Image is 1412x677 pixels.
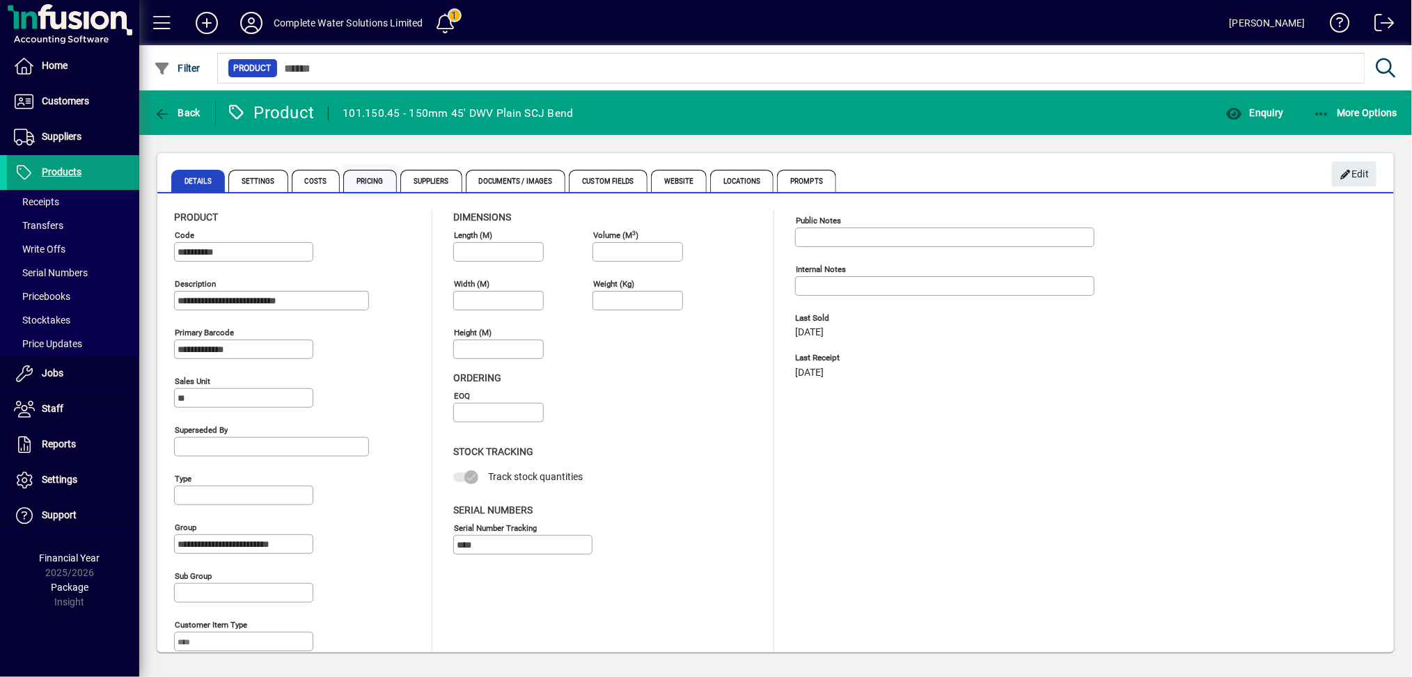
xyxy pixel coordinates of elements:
a: Logout [1364,3,1395,48]
a: Receipts [7,190,139,214]
mat-label: Superseded by [175,425,228,435]
span: Receipts [14,196,59,207]
span: Settings [42,474,77,485]
span: Staff [42,403,63,414]
span: Serial Numbers [14,267,88,278]
mat-label: EOQ [454,391,470,401]
span: Jobs [42,367,63,379]
span: [DATE] [795,367,824,379]
mat-label: Sales unit [175,376,210,386]
a: Stocktakes [7,308,139,332]
span: Back [154,107,201,118]
span: Locations [710,170,774,192]
span: Track stock quantities [488,471,583,482]
span: Home [42,60,68,71]
span: Last Receipt [795,353,1004,363]
mat-label: Internal Notes [796,264,846,274]
span: Custom Fields [569,170,647,192]
div: 101.150.45 - 150mm 45' DWV Plain SCJ Bend [343,102,573,125]
button: Filter [150,56,204,81]
span: Reports [42,438,76,449]
span: Pricebooks [14,291,70,302]
mat-label: Customer Item Type [175,620,247,630]
a: Pricebooks [7,285,139,308]
div: [PERSON_NAME] [1230,12,1305,34]
span: Costs [292,170,340,192]
button: Add [185,10,229,35]
a: Customers [7,84,139,119]
a: Transfers [7,214,139,237]
mat-label: Length (m) [454,230,492,240]
span: Write Offs [14,244,65,255]
span: Transfers [14,220,63,231]
span: Pricing [343,170,397,192]
a: Knowledge Base [1319,3,1350,48]
span: Filter [154,63,201,74]
span: Last Sold [795,314,1004,323]
span: Documents / Images [466,170,566,192]
app-page-header-button: Back [139,100,216,125]
a: Suppliers [7,120,139,154]
button: Profile [229,10,274,35]
span: Support [42,509,77,520]
span: Stock Tracking [453,446,533,457]
mat-label: Primary barcode [175,328,234,337]
span: Enquiry [1225,107,1283,118]
span: Product [234,61,272,75]
span: Customers [42,95,89,106]
mat-label: Width (m) [454,279,489,289]
a: Serial Numbers [7,261,139,285]
a: Jobs [7,356,139,391]
span: Website [651,170,707,192]
span: Stocktakes [14,314,70,326]
mat-label: Public Notes [796,216,841,225]
a: Staff [7,392,139,427]
span: Suppliers [42,131,81,142]
a: Settings [7,463,139,497]
mat-label: Sub group [175,571,212,581]
mat-label: Height (m) [454,328,492,337]
a: Support [7,498,139,533]
span: Package [51,582,88,593]
span: Price Updates [14,338,82,349]
a: Write Offs [7,237,139,261]
mat-label: Type [175,474,191,484]
a: Reports [7,427,139,462]
sup: 3 [632,229,636,236]
span: Edit [1340,163,1370,186]
span: Dimensions [453,212,511,223]
mat-label: Description [175,279,216,289]
span: Details [171,170,225,192]
span: Serial Numbers [453,504,533,516]
button: Edit [1332,161,1376,186]
a: Home [7,49,139,83]
span: [DATE] [795,327,824,338]
div: Complete Water Solutions Limited [274,12,423,34]
button: More Options [1310,100,1402,125]
span: Suppliers [400,170,462,192]
mat-label: Serial Number tracking [454,523,537,532]
div: Product [226,102,315,124]
span: Ordering [453,372,501,383]
span: Prompts [777,170,836,192]
span: Financial Year [40,552,100,564]
button: Enquiry [1222,100,1287,125]
span: Settings [228,170,288,192]
mat-label: Volume (m ) [593,230,638,240]
mat-label: Weight (Kg) [593,279,634,289]
span: More Options [1313,107,1398,118]
mat-label: Group [175,523,196,532]
span: Products [42,166,81,177]
button: Back [150,100,204,125]
a: Price Updates [7,332,139,356]
mat-label: Code [175,230,194,240]
span: Product [174,212,218,223]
